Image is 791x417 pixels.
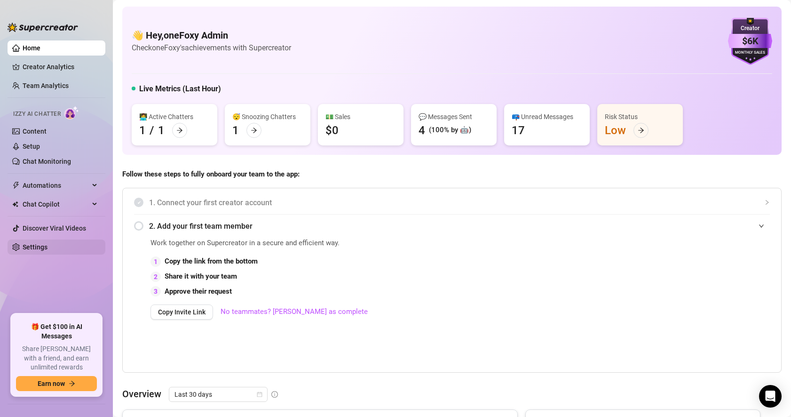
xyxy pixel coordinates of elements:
[419,123,425,138] div: 4
[605,112,675,122] div: Risk Status
[12,201,18,208] img: Chat Copilot
[325,112,396,122] div: 💵 Sales
[134,215,770,238] div: 2. Add your first team member
[174,387,262,401] span: Last 30 days
[150,286,161,297] div: 3
[38,380,65,387] span: Earn now
[149,220,770,232] span: 2. Add your first team member
[23,243,47,251] a: Settings
[23,158,71,165] a: Chat Monitoring
[419,112,489,122] div: 💬 Messages Sent
[132,42,291,54] article: Check oneFoxy's achievements with Supercreator
[16,345,97,372] span: Share [PERSON_NAME] with a friend, and earn unlimited rewards
[150,238,558,249] span: Work together on Supercreator in a secure and efficient way.
[638,127,644,134] span: arrow-right
[165,257,258,265] strong: Copy the link from the bottom
[69,380,75,387] span: arrow-right
[16,322,97,341] span: 🎁 Get $100 in AI Messages
[139,123,146,138] div: 1
[23,82,69,89] a: Team Analytics
[325,123,339,138] div: $0
[23,44,40,52] a: Home
[16,376,97,391] button: Earn nowarrow-right
[23,225,86,232] a: Discover Viral Videos
[759,223,764,229] span: expanded
[728,50,772,56] div: Monthly Sales
[158,123,165,138] div: 1
[165,287,232,296] strong: Approve their request
[232,112,303,122] div: 😴 Snoozing Chatters
[134,191,770,214] div: 1. Connect your first creator account
[122,387,161,401] article: Overview
[271,391,278,398] span: info-circle
[64,106,79,120] img: AI Chatter
[176,127,183,134] span: arrow-right
[150,272,161,282] div: 2
[251,127,257,134] span: arrow-right
[12,182,20,189] span: thunderbolt
[512,112,582,122] div: 📪 Unread Messages
[132,29,291,42] h4: 👋 Hey, oneFoxy Admin
[150,305,213,320] button: Copy Invite Link
[23,178,89,193] span: Automations
[23,143,40,150] a: Setup
[23,59,98,74] a: Creator Analytics
[429,125,471,136] div: (100% by 🤖)
[165,272,237,281] strong: Share it with your team
[23,197,89,212] span: Chat Copilot
[149,197,770,208] span: 1. Connect your first creator account
[139,83,221,95] h5: Live Metrics (Last Hour)
[257,392,262,397] span: calendar
[23,128,47,135] a: Content
[728,34,772,48] div: $6K
[759,385,782,408] div: Open Intercom Messenger
[13,110,61,119] span: Izzy AI Chatter
[158,308,206,316] span: Copy Invite Link
[8,23,78,32] img: logo-BBDzfeDw.svg
[122,170,300,178] strong: Follow these steps to fully onboard your team to the app:
[764,200,770,205] span: collapsed
[232,123,239,138] div: 1
[150,257,161,267] div: 1
[582,238,770,358] iframe: Adding Team Members
[512,123,525,138] div: 17
[728,24,772,33] div: Creator
[139,112,210,122] div: 👩‍💻 Active Chatters
[221,306,368,318] a: No teammates? [PERSON_NAME] as complete
[728,18,772,65] img: purple-badge-B9DA21FR.svg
